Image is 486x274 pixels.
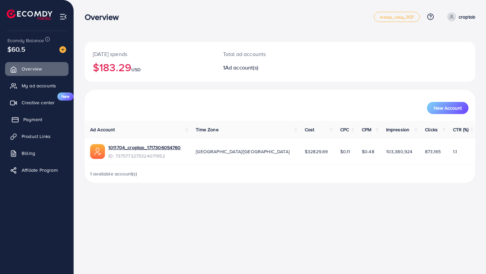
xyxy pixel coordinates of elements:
[434,106,462,110] span: New Account
[108,144,181,151] a: 1011704_croptop_1717306054760
[85,12,124,22] h3: Overview
[22,99,55,106] span: Creative center
[59,46,66,53] img: image
[22,82,56,89] span: My ad accounts
[90,144,105,159] img: ic-ads-acc.e4c84228.svg
[374,12,420,22] a: metap_oday_REF
[59,13,67,21] img: menu
[131,66,141,73] span: USD
[362,126,371,133] span: CPM
[22,133,51,140] span: Product Links
[5,113,69,126] a: Payment
[444,12,475,21] a: croptob
[23,116,42,123] span: Payment
[427,102,468,114] button: New Account
[305,148,328,155] span: $32829.69
[386,126,410,133] span: Impression
[340,148,350,155] span: $0.11
[5,96,69,109] a: Creative centerNew
[225,64,258,71] span: Ad account(s)
[90,170,137,177] span: 1 available account(s)
[305,126,315,133] span: Cost
[93,61,207,74] h2: $183.29
[5,146,69,160] a: Billing
[5,79,69,92] a: My ad accounts
[7,9,52,20] img: logo
[386,148,413,155] span: 103,380,924
[196,148,290,155] span: [GEOGRAPHIC_DATA]/[GEOGRAPHIC_DATA]
[340,126,349,133] span: CPC
[22,150,35,157] span: Billing
[108,153,181,159] span: ID: 7375773275324071952
[223,64,304,71] h2: 1
[7,44,25,54] span: $60.5
[22,167,58,173] span: Affiliate Program
[90,126,115,133] span: Ad Account
[459,13,475,21] p: croptob
[7,37,44,44] span: Ecomdy Balance
[223,50,304,58] p: Total ad accounts
[380,15,414,19] span: metap_oday_REF
[5,163,69,177] a: Affiliate Program
[453,126,469,133] span: CTR (%)
[5,62,69,76] a: Overview
[5,130,69,143] a: Product Links
[453,148,457,155] span: 1.1
[196,126,218,133] span: Time Zone
[425,148,441,155] span: 873,165
[362,148,374,155] span: $0.48
[93,50,207,58] p: [DATE] spends
[22,65,42,72] span: Overview
[57,92,74,101] span: New
[425,126,438,133] span: Clicks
